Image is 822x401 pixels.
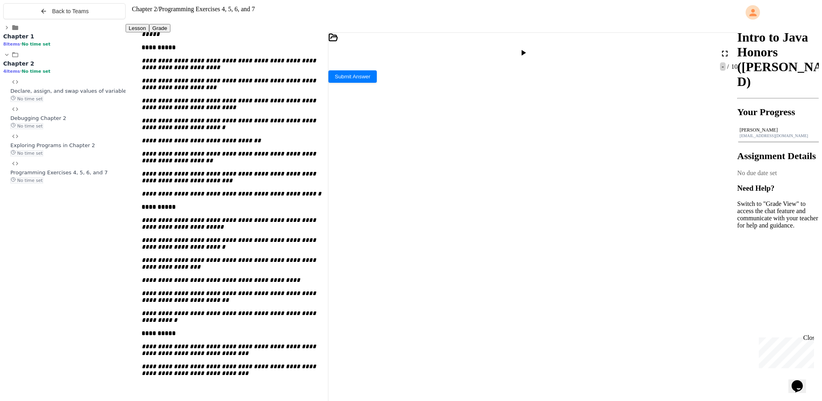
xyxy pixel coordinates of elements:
span: • [20,68,22,74]
div: [EMAIL_ADDRESS][DOMAIN_NAME] [740,134,816,138]
span: No time set [10,123,43,129]
h2: Assignment Details [737,151,819,162]
span: 4 items [3,69,20,74]
span: Debugging Chapter 2 [10,115,66,121]
div: No due date set [737,170,819,177]
div: [PERSON_NAME] [740,127,816,133]
p: Switch to "Grade View" to access the chat feature and communicate with your teacher for help and ... [737,200,819,229]
span: No time set [22,42,50,47]
span: Submit Answer [335,74,370,80]
span: Chapter 2 [132,6,157,12]
button: Submit Answer [328,70,377,83]
span: No time set [10,150,43,156]
span: Programming Exercises 4, 5, 6, and 7 [159,6,255,12]
span: - [720,62,725,71]
button: Lesson [126,24,149,32]
span: No time set [22,69,50,74]
span: No time set [10,96,43,102]
span: No time set [10,178,43,184]
iframe: chat widget [756,334,814,368]
div: Chat with us now!Close [3,3,55,51]
span: Chapter 2 [3,60,34,67]
span: 10 [730,63,738,70]
div: My Account [737,3,819,22]
span: Chapter 1 [3,33,34,40]
span: / [157,6,159,12]
h1: Intro to Java Honors ([PERSON_NAME] D) [737,30,819,89]
iframe: chat widget [788,369,814,393]
button: Back to Teams [3,3,126,19]
span: Declare, assign, and swap values of variables [10,88,129,94]
span: Programming Exercises 4, 5, 6, and 7 [10,170,108,176]
span: • [20,41,22,47]
button: Grade [149,24,170,32]
span: / [727,63,729,70]
h2: Your Progress [737,107,819,118]
span: Exploring Programs in Chapter 2 [10,142,95,148]
h3: Need Help? [737,184,819,193]
span: Back to Teams [52,8,89,14]
span: 8 items [3,42,20,47]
